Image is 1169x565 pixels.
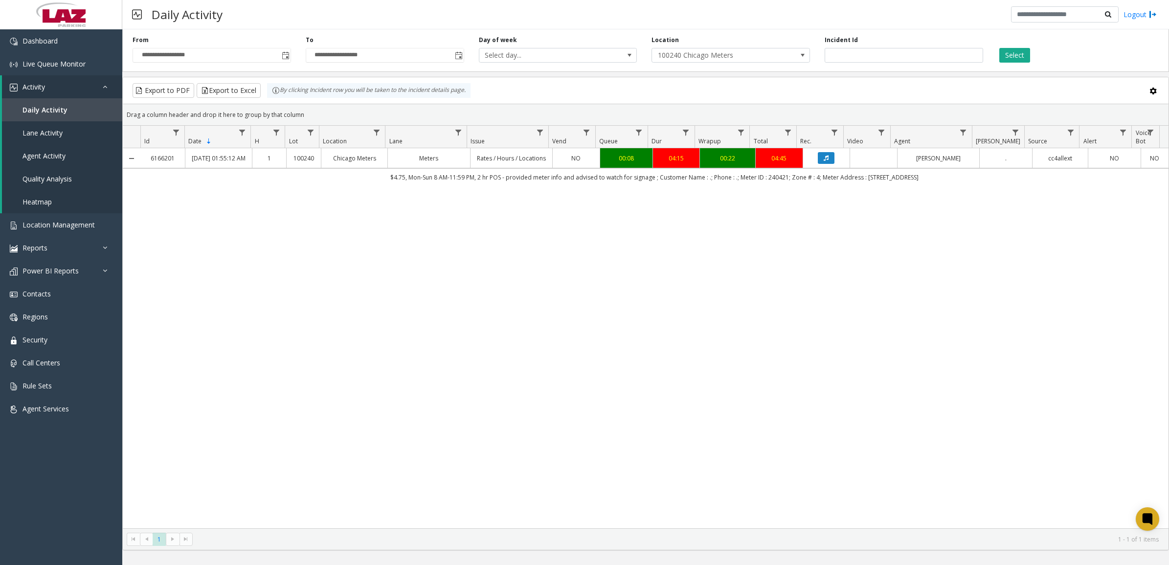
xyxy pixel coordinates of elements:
[479,36,517,45] label: Day of week
[957,126,970,139] a: Agent Filter Menu
[22,128,63,137] span: Lane Activity
[659,154,694,163] a: 04:15
[471,137,485,145] span: Issue
[903,154,973,163] a: [PERSON_NAME]
[1009,126,1022,139] a: Parker Filter Menu
[10,38,18,45] img: 'icon'
[10,406,18,413] img: 'icon'
[1136,129,1151,145] span: Voice Bot
[706,154,749,163] a: 00:22
[10,84,18,91] img: 'icon'
[10,383,18,390] img: 'icon'
[140,168,1169,186] td: $4.75, Mon-Sun 8 AM-11:59 PM, 2 hr POS - provided meter info and advised to watch for signage ; C...
[632,126,646,139] a: Queue Filter Menu
[22,404,69,413] span: Agent Services
[2,167,122,190] a: Quality Analysis
[22,220,95,229] span: Location Management
[323,137,347,145] span: Location
[479,48,605,62] span: Select day...
[1028,137,1047,145] span: Source
[153,533,166,546] span: Page 1
[10,268,18,275] img: 'icon'
[10,337,18,344] img: 'icon'
[22,335,47,344] span: Security
[1124,9,1157,20] a: Logout
[199,535,1159,543] kendo-pager-info: 1 - 1 of 1 items
[10,222,18,229] img: 'icon'
[679,126,693,139] a: Dur Filter Menu
[754,137,768,145] span: Total
[235,126,248,139] a: Date Filter Menu
[188,137,202,145] span: Date
[875,126,888,139] a: Video Filter Menu
[986,154,1026,163] a: .
[476,154,546,163] a: Rates / Hours / Locations
[22,358,60,367] span: Call Centers
[205,137,213,145] span: Sortable
[123,126,1169,528] div: Data table
[10,61,18,68] img: 'icon'
[1038,154,1082,163] a: cc4allext
[652,48,778,62] span: 100240 Chicago Meters
[599,137,618,145] span: Queue
[606,154,647,163] div: 00:08
[847,137,863,145] span: Video
[22,197,52,206] span: Heatmap
[10,314,18,321] img: 'icon'
[22,289,51,298] span: Contacts
[22,312,48,321] span: Regions
[453,48,464,62] span: Toggle popup
[255,137,259,145] span: H
[2,98,122,121] a: Daily Activity
[197,83,261,98] button: Export to Excel
[22,151,66,160] span: Agent Activity
[132,2,142,26] img: pageIcon
[169,126,182,139] a: Id Filter Menu
[652,36,679,45] label: Location
[2,75,122,98] a: Activity
[1064,126,1077,139] a: Source Filter Menu
[1144,126,1157,139] a: Voice Bot Filter Menu
[144,137,150,145] span: Id
[1147,154,1163,163] a: NO
[306,36,314,45] label: To
[123,106,1169,123] div: Drag a column header and drop it here to group by that column
[559,154,594,163] a: NO
[327,154,382,163] a: Chicago Meters
[389,137,403,145] span: Lane
[2,190,122,213] a: Heatmap
[22,243,47,252] span: Reports
[147,2,227,26] h3: Daily Activity
[10,291,18,298] img: 'icon'
[762,154,797,163] a: 04:45
[258,154,281,163] a: 1
[146,154,179,163] a: 6166201
[1149,9,1157,20] img: logout
[270,126,283,139] a: H Filter Menu
[22,82,45,91] span: Activity
[800,137,811,145] span: Rec.
[280,48,291,62] span: Toggle popup
[552,137,566,145] span: Vend
[133,83,194,98] button: Export to PDF
[976,137,1020,145] span: [PERSON_NAME]
[999,48,1030,63] button: Select
[781,126,794,139] a: Total Filter Menu
[272,87,280,94] img: infoIcon.svg
[22,266,79,275] span: Power BI Reports
[22,105,67,114] span: Daily Activity
[133,36,149,45] label: From
[22,174,72,183] span: Quality Analysis
[734,126,747,139] a: Wrapup Filter Menu
[289,137,298,145] span: Lot
[370,126,383,139] a: Location Filter Menu
[580,126,593,139] a: Vend Filter Menu
[698,137,721,145] span: Wrapup
[1116,126,1129,139] a: Alert Filter Menu
[828,126,841,139] a: Rec. Filter Menu
[123,155,140,162] a: Collapse Details
[1083,137,1097,145] span: Alert
[191,154,246,163] a: [DATE] 01:55:12 AM
[267,83,471,98] div: By clicking Incident row you will be taken to the incident details page.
